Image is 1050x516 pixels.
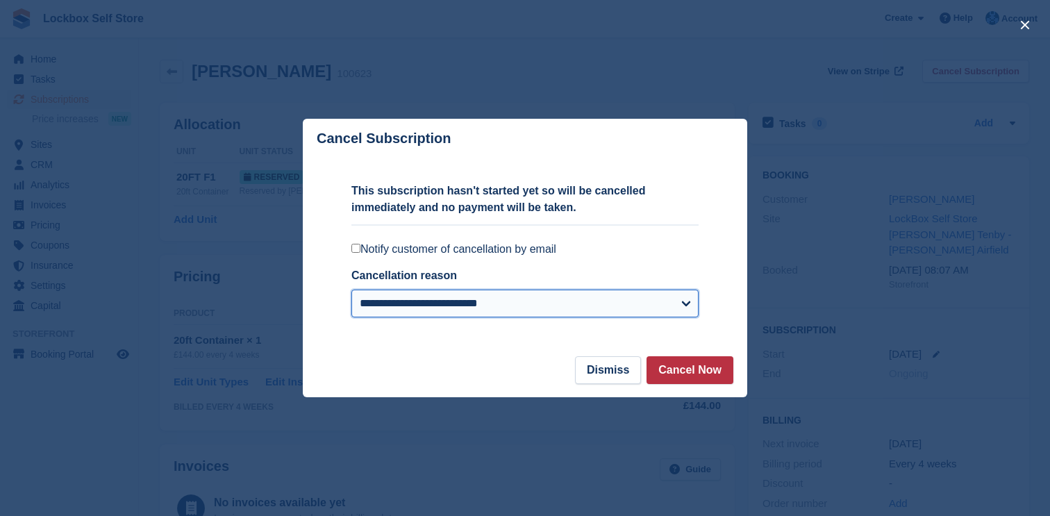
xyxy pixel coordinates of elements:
p: This subscription hasn't started yet so will be cancelled immediately and no payment will be taken. [351,183,699,216]
label: Cancellation reason [351,269,457,281]
button: Dismiss [575,356,641,384]
button: Cancel Now [647,356,733,384]
input: Notify customer of cancellation by email [351,244,360,253]
p: Cancel Subscription [317,131,451,147]
button: close [1014,14,1036,36]
label: Notify customer of cancellation by email [351,242,699,256]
